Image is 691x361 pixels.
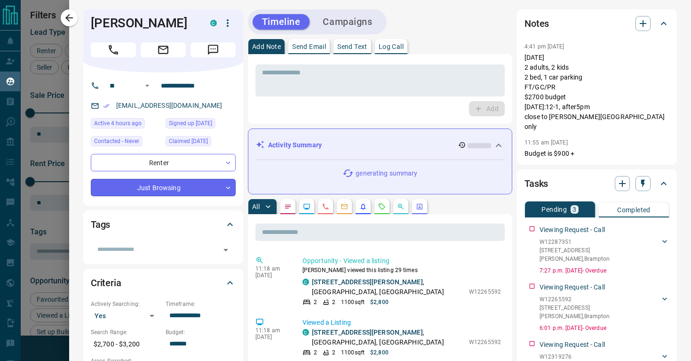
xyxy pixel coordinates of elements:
[332,348,335,357] p: 2
[252,43,281,50] p: Add Note
[469,288,501,296] p: W12265592
[540,324,669,332] p: 6:01 p.m. [DATE] - Overdue
[91,213,236,236] div: Tags
[284,203,292,210] svg: Notes
[302,279,309,285] div: condos.ca
[103,103,110,109] svg: Email Verified
[255,265,288,272] p: 11:18 am
[302,266,501,274] p: [PERSON_NAME] viewed this listing 29 times
[341,298,365,306] p: 1100 sqft
[302,329,309,336] div: condos.ca
[540,353,617,361] p: W12319276
[416,203,423,210] svg: Agent Actions
[141,42,186,57] span: Email
[540,266,669,275] p: 7:27 p.m. [DATE] - Overdue
[255,334,288,340] p: [DATE]
[540,236,669,265] div: W12287351[STREET_ADDRESS][PERSON_NAME],Brampton
[303,203,310,210] svg: Lead Browsing Activity
[341,348,365,357] p: 1100 sqft
[302,318,501,328] p: Viewed a Listing
[169,119,212,128] span: Signed up [DATE]
[540,225,605,235] p: Viewing Request - Call
[268,140,322,150] p: Activity Summary
[166,118,236,131] div: Tue Oct 01 2019
[540,282,605,292] p: Viewing Request - Call
[166,328,236,337] p: Budget:
[253,14,310,30] button: Timeline
[312,328,464,347] p: , [GEOGRAPHIC_DATA], [GEOGRAPHIC_DATA]
[524,139,568,146] p: 11:55 am [DATE]
[91,179,236,196] div: Just Browsing
[256,136,504,154] div: Activity Summary
[341,203,348,210] svg: Emails
[91,217,110,232] h2: Tags
[91,300,161,308] p: Actively Searching:
[91,118,161,131] div: Fri Aug 15 2025
[91,308,161,323] div: Yes
[94,136,139,146] span: Contacted - Never
[540,246,660,263] p: [STREET_ADDRESS][PERSON_NAME] , Brampton
[540,293,669,322] div: W12265592[STREET_ADDRESS][PERSON_NAME],Brampton
[524,176,548,191] h2: Tasks
[91,16,196,31] h1: [PERSON_NAME]
[370,348,389,357] p: $2,800
[524,43,564,50] p: 4:41 pm [DATE]
[332,298,335,306] p: 2
[91,42,136,57] span: Call
[617,207,651,213] p: Completed
[312,329,423,336] a: [STREET_ADDRESS][PERSON_NAME]
[169,136,208,146] span: Claimed [DATE]
[313,14,381,30] button: Campaigns
[312,278,423,286] a: [STREET_ADDRESS][PERSON_NAME]
[524,172,669,195] div: Tasks
[540,238,660,246] p: W12287351
[219,243,232,257] button: Open
[252,203,260,210] p: All
[322,203,329,210] svg: Calls
[378,203,386,210] svg: Requests
[379,43,404,50] p: Log Call
[356,168,417,178] p: generating summary
[524,149,669,159] p: Budget is $900 +
[541,206,567,213] p: Pending
[314,348,317,357] p: 2
[524,53,669,132] p: [DATE] 2 adults, 2 kids 2 bed, 1 car parking FT/GC/PR $2700 budget [DATE]:12-1, after5pm close to...
[210,20,217,26] div: condos.ca
[91,275,121,290] h2: Criteria
[292,43,326,50] p: Send Email
[166,136,236,149] div: Thu Aug 07 2025
[540,340,605,350] p: Viewing Request - Call
[572,206,576,213] p: 3
[142,80,153,91] button: Open
[540,295,660,304] p: W12265592
[255,327,288,334] p: 11:18 am
[116,102,222,109] a: [EMAIL_ADDRESS][DOMAIN_NAME]
[191,42,236,57] span: Message
[524,16,549,31] h2: Notes
[312,277,464,297] p: , [GEOGRAPHIC_DATA], [GEOGRAPHIC_DATA]
[469,338,501,346] p: W12265592
[91,154,236,171] div: Renter
[91,337,161,352] p: $2,700 - $3,200
[91,272,236,294] div: Criteria
[397,203,405,210] svg: Opportunities
[302,256,501,266] p: Opportunity - Viewed a listing
[540,304,660,321] p: [STREET_ADDRESS][PERSON_NAME] , Brampton
[370,298,389,306] p: $2,800
[337,43,367,50] p: Send Text
[255,272,288,279] p: [DATE]
[524,12,669,35] div: Notes
[91,328,161,337] p: Search Range:
[359,203,367,210] svg: Listing Alerts
[314,298,317,306] p: 2
[94,119,142,128] span: Active 4 hours ago
[166,300,236,308] p: Timeframe:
